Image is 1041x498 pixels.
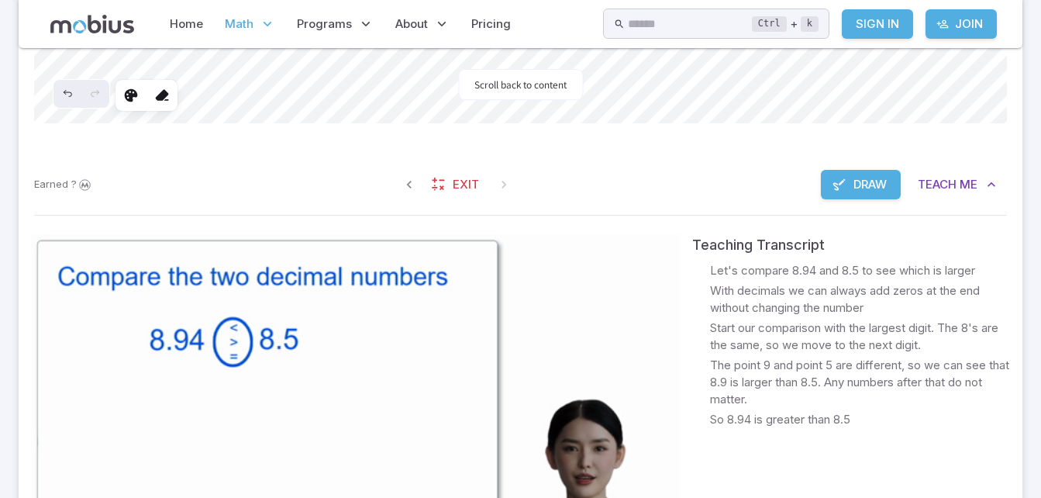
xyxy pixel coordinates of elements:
[710,357,1010,408] p: The point 9 and point 5 are different, so we can see that 8.9 is larger than 8.5. Any numbers aft...
[752,16,787,32] kbd: Ctrl
[453,176,479,193] span: Exit
[710,282,1010,316] p: With decimals we can always add zeros at the end without changing the number
[821,170,901,199] button: Draw
[423,170,490,199] a: Exit
[842,9,913,39] a: Sign In
[710,262,975,279] p: Let's compare 8.94 and 8.5 to see which is larger
[148,81,176,109] label: Erase All
[801,16,819,32] kbd: k
[918,176,957,193] span: Teach
[467,6,515,42] a: Pricing
[907,170,1007,199] button: TeachMe
[71,177,77,192] span: ?
[117,81,145,109] label: Tool Settings
[692,234,1010,256] div: Teaching Transcript
[297,16,352,33] span: Programs
[395,171,423,199] span: Previous Question
[960,176,977,193] span: Me
[81,80,109,108] button: Redo
[165,6,208,42] a: Home
[490,171,518,199] span: On Latest Question
[225,16,253,33] span: Math
[34,177,68,192] span: Earned
[53,80,81,108] button: Undo
[710,411,850,428] p: So 8.94 is greater than 8.5
[710,320,1010,354] p: Start our comparison with the largest digit. The 8's are the same, so we move to the next digit.
[752,15,819,33] div: +
[853,176,887,193] span: Draw
[926,9,997,39] a: Join
[34,177,93,192] p: Sign In to earn Mobius dollars
[458,69,583,100] button: Scroll back to content
[395,16,428,33] span: About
